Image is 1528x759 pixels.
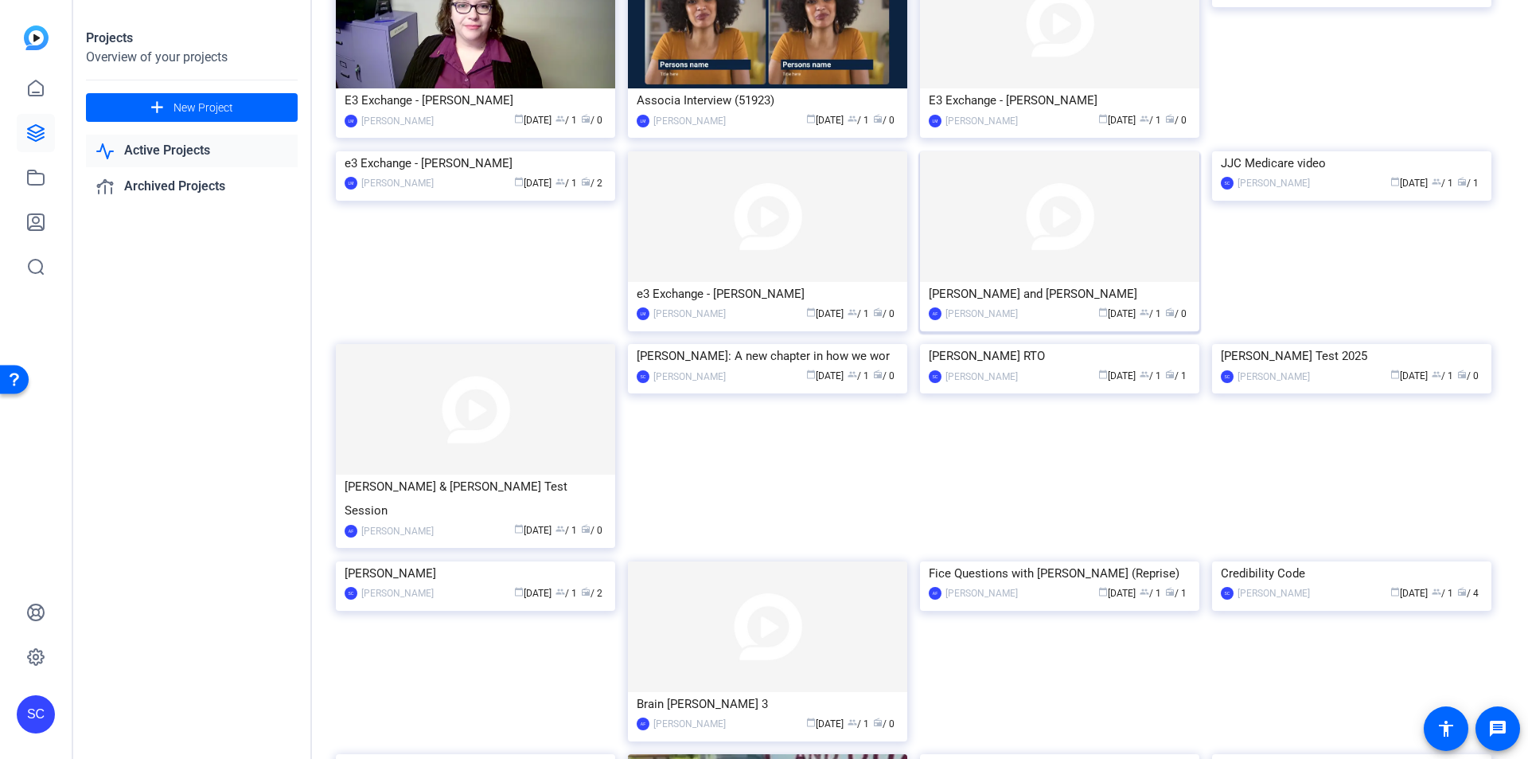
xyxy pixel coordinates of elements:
[806,718,816,727] span: calendar_today
[514,587,524,597] span: calendar_today
[555,587,565,597] span: group
[581,525,602,536] span: / 0
[873,308,895,319] span: / 0
[1390,370,1428,381] span: [DATE]
[555,588,577,599] span: / 1
[637,370,649,383] div: SC
[581,114,591,123] span: radio
[848,718,857,727] span: group
[86,135,298,167] a: Active Projects
[345,561,606,585] div: [PERSON_NAME]
[581,587,591,597] span: radio
[555,178,577,189] span: / 1
[945,585,1018,601] div: [PERSON_NAME]
[653,306,726,322] div: [PERSON_NAME]
[848,115,869,126] span: / 1
[929,561,1191,585] div: Fice Questions with [PERSON_NAME] (Reprise)
[929,115,941,127] div: LM
[86,48,298,67] div: Overview of your projects
[1098,370,1108,379] span: calendar_today
[1432,588,1453,599] span: / 1
[581,115,602,126] span: / 0
[806,308,844,319] span: [DATE]
[873,718,883,727] span: radio
[514,115,552,126] span: [DATE]
[555,114,565,123] span: group
[1140,370,1149,379] span: group
[1390,177,1400,186] span: calendar_today
[581,177,591,186] span: radio
[873,114,883,123] span: radio
[1221,587,1234,600] div: SC
[873,718,895,730] span: / 0
[1140,588,1161,599] span: / 1
[1488,719,1507,738] mat-icon: message
[1221,370,1234,383] div: SC
[581,588,602,599] span: / 2
[1165,115,1187,126] span: / 0
[555,115,577,126] span: / 1
[1390,370,1400,379] span: calendar_today
[581,524,591,534] span: radio
[929,88,1191,112] div: E3 Exchange - [PERSON_NAME]
[637,718,649,730] div: AF
[86,29,298,48] div: Projects
[1165,370,1175,379] span: radio
[848,718,869,730] span: / 1
[637,344,898,368] div: [PERSON_NAME]: A new chapter in how we wor
[1221,561,1483,585] div: Credibility Code
[1390,178,1428,189] span: [DATE]
[1165,114,1175,123] span: radio
[24,25,49,50] img: blue-gradient.svg
[581,178,602,189] span: / 2
[1098,114,1108,123] span: calendar_today
[1390,587,1400,597] span: calendar_today
[1457,587,1467,597] span: radio
[86,170,298,203] a: Archived Projects
[1098,588,1136,599] span: [DATE]
[1238,175,1310,191] div: [PERSON_NAME]
[345,587,357,600] div: SC
[1221,344,1483,368] div: [PERSON_NAME] Test 2025
[514,524,524,534] span: calendar_today
[929,307,941,320] div: AF
[945,113,1018,129] div: [PERSON_NAME]
[361,585,434,601] div: [PERSON_NAME]
[514,114,524,123] span: calendar_today
[806,115,844,126] span: [DATE]
[17,695,55,734] div: SC
[555,524,565,534] span: group
[345,151,606,175] div: e3 Exchange - [PERSON_NAME]
[929,370,941,383] div: SC
[1165,370,1187,381] span: / 1
[1457,178,1479,189] span: / 1
[514,178,552,189] span: [DATE]
[653,113,726,129] div: [PERSON_NAME]
[1432,178,1453,189] span: / 1
[1436,719,1456,738] mat-icon: accessibility
[555,177,565,186] span: group
[806,370,844,381] span: [DATE]
[1432,177,1441,186] span: group
[345,475,606,522] div: [PERSON_NAME] & [PERSON_NAME] Test Session
[1165,308,1187,319] span: / 0
[345,177,357,190] div: LM
[806,307,816,317] span: calendar_today
[873,115,895,126] span: / 0
[929,587,941,600] div: AF
[848,307,857,317] span: group
[1457,588,1479,599] span: / 4
[173,100,233,116] span: New Project
[806,114,816,123] span: calendar_today
[1457,370,1467,379] span: radio
[653,369,726,385] div: [PERSON_NAME]
[1165,587,1175,597] span: radio
[1457,370,1479,381] span: / 0
[1165,307,1175,317] span: radio
[929,282,1191,306] div: [PERSON_NAME] and [PERSON_NAME]
[637,88,898,112] div: Associa Interview (51923)
[1165,588,1187,599] span: / 1
[1098,308,1136,319] span: [DATE]
[86,93,298,122] button: New Project
[1238,585,1310,601] div: [PERSON_NAME]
